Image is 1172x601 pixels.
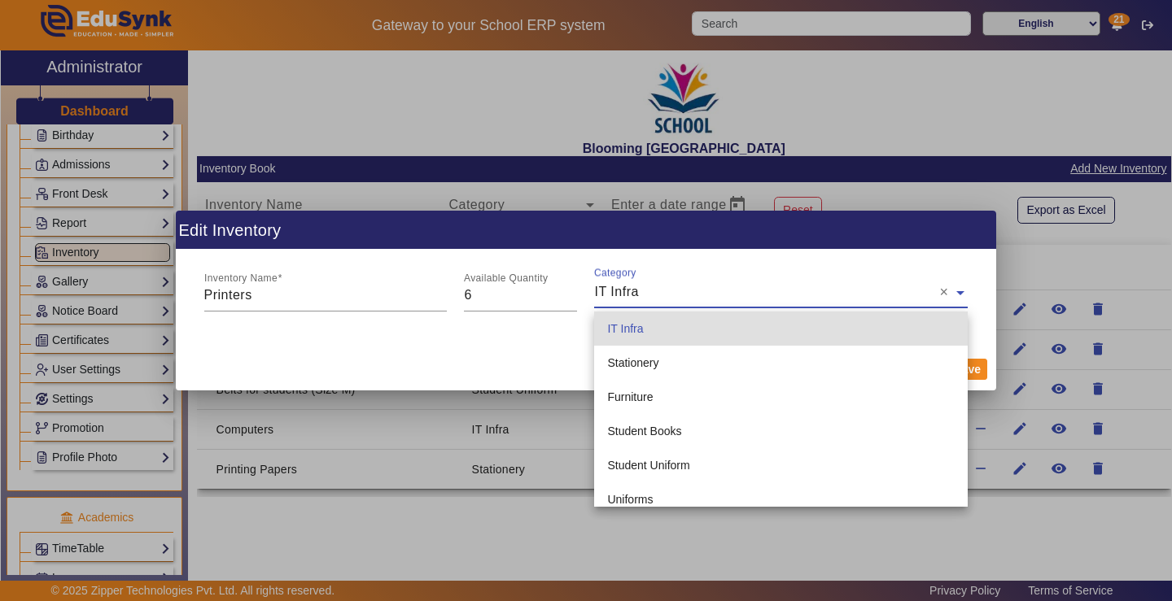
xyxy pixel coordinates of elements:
mat-label: Inventory Name [204,273,278,284]
mat-label: Available Quantity [464,273,548,284]
span: IT Infra [607,322,643,335]
div: Category [594,266,636,281]
span: Student Books [607,425,681,438]
h1: Edit Inventory [176,211,996,249]
span: Uniforms [607,493,653,506]
span: Furniture [607,390,653,403]
span: Clear all [939,283,953,303]
input: Quantity [464,285,577,305]
span: Stationery [607,356,658,369]
ng-dropdown-panel: Options List [594,311,968,507]
span: Student Uniform [607,459,689,472]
